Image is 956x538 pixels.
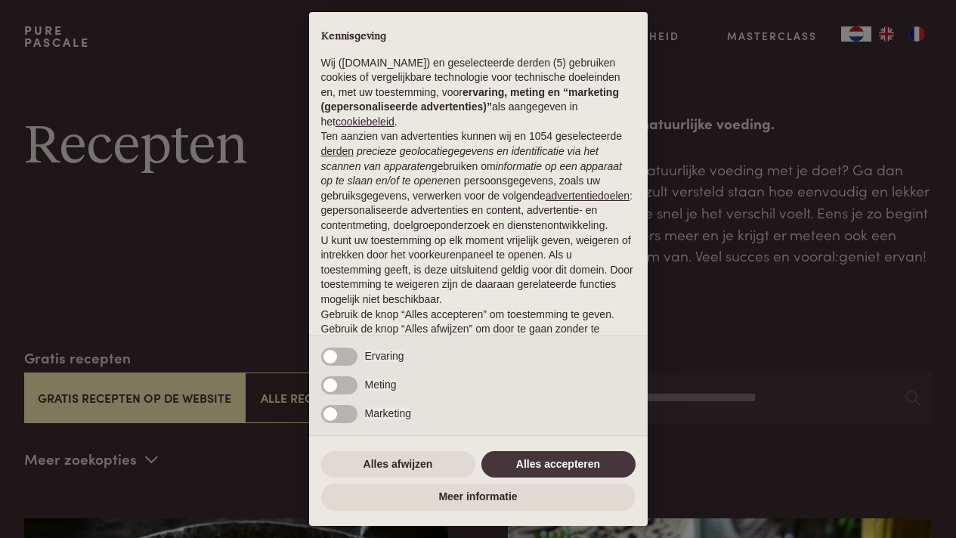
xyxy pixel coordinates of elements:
[481,451,636,478] button: Alles accepteren
[336,116,394,128] a: cookiebeleid
[321,160,623,187] em: informatie op een apparaat op te slaan en/of te openen
[321,308,636,352] p: Gebruik de knop “Alles accepteren” om toestemming te geven. Gebruik de knop “Alles afwijzen” om d...
[365,350,404,362] span: Ervaring
[321,56,636,130] p: Wij ([DOMAIN_NAME]) en geselecteerde derden (5) gebruiken cookies of vergelijkbare technologie vo...
[365,407,411,419] span: Marketing
[321,86,619,113] strong: ervaring, meting en “marketing (gepersonaliseerde advertenties)”
[321,144,354,159] button: derden
[321,484,636,511] button: Meer informatie
[321,233,636,308] p: U kunt uw toestemming op elk moment vrijelijk geven, weigeren of intrekken door het voorkeurenpan...
[321,30,636,44] h2: Kennisgeving
[321,145,599,172] em: precieze geolocatiegegevens en identificatie via het scannen van apparaten
[321,451,475,478] button: Alles afwijzen
[321,129,636,233] p: Ten aanzien van advertenties kunnen wij en 1054 geselecteerde gebruiken om en persoonsgegevens, z...
[365,379,397,391] span: Meting
[546,189,630,204] button: advertentiedoelen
